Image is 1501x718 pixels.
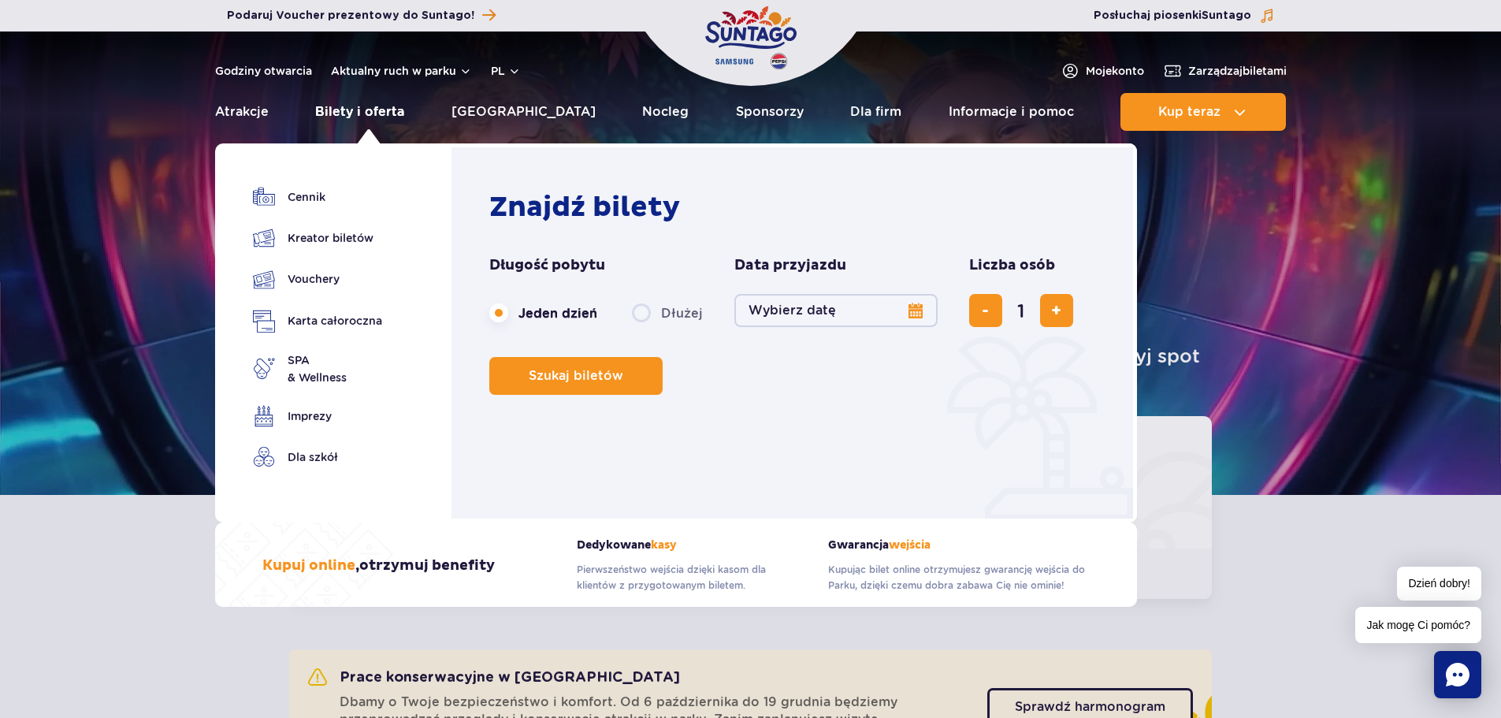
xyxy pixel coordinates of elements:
a: Atrakcje [215,93,269,131]
span: wejścia [889,538,931,552]
a: Bilety i oferta [315,93,404,131]
label: Jeden dzień [489,296,597,329]
label: Dłużej [632,296,703,329]
input: liczba biletów [1002,292,1040,329]
h2: Znajdź bilety [489,190,1103,225]
span: SPA & Wellness [288,352,347,386]
span: Dzień dobry! [1397,567,1481,601]
button: pl [491,63,521,79]
a: Dla szkół [253,446,382,468]
button: Wybierz datę [734,294,938,327]
a: Cennik [253,186,382,208]
a: Kreator biletów [253,227,382,249]
button: usuń bilet [969,294,1002,327]
span: Kupuj online [262,556,355,575]
strong: Gwarancja [828,538,1090,552]
button: Kup teraz [1120,93,1286,131]
a: Informacje i pomoc [949,93,1074,131]
button: dodaj bilet [1040,294,1073,327]
p: Pierwszeństwo wejścia dzięki kasom dla klientów z przygotowanym biletem. [577,562,804,593]
a: Nocleg [642,93,689,131]
span: Szukaj biletów [529,369,623,383]
div: Chat [1434,651,1481,698]
span: Długość pobytu [489,256,605,275]
span: Zarządzaj biletami [1188,63,1287,79]
span: Moje konto [1086,63,1144,79]
a: Imprezy [253,405,382,427]
a: Dla firm [850,93,901,131]
form: Planowanie wizyty w Park of Poland [489,256,1103,395]
span: Data przyjazdu [734,256,846,275]
a: Mojekonto [1061,61,1144,80]
a: Karta całoroczna [253,310,382,333]
span: Liczba osób [969,256,1055,275]
a: Vouchery [253,268,382,291]
a: SPA& Wellness [253,352,382,386]
a: Godziny otwarcia [215,63,312,79]
span: kasy [651,538,677,552]
button: Aktualny ruch w parku [331,65,472,77]
button: Szukaj biletów [489,357,663,395]
a: [GEOGRAPHIC_DATA] [451,93,596,131]
strong: Dedykowane [577,538,804,552]
p: Kupując bilet online otrzymujesz gwarancję wejścia do Parku, dzięki czemu dobra zabawa Cię nie om... [828,562,1090,593]
a: Zarządzajbiletami [1163,61,1287,80]
a: Sponsorzy [736,93,804,131]
h3: , otrzymuj benefity [262,556,495,575]
span: Kup teraz [1158,105,1220,119]
span: Jak mogę Ci pomóc? [1355,607,1481,643]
